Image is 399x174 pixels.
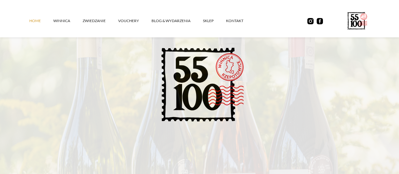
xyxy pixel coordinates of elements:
[53,12,83,30] a: winnica
[151,12,203,30] a: Blog & Wydarzenia
[29,12,53,30] a: Home
[83,12,118,30] a: ZWIEDZANIE
[203,12,226,30] a: SKLEP
[226,12,256,30] a: kontakt
[118,12,151,30] a: vouchery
